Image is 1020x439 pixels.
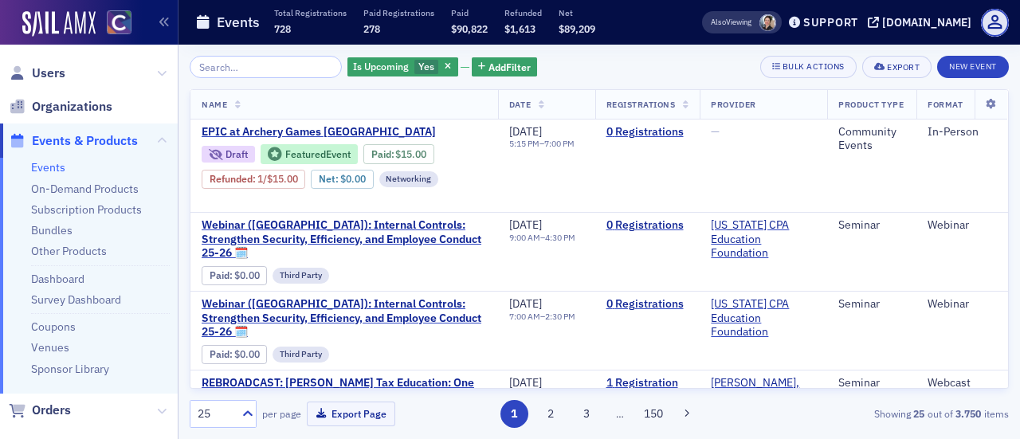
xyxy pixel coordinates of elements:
button: New Event [937,56,1009,78]
a: 0 Registrations [606,297,689,312]
p: Paid Registrations [363,7,434,18]
time: 2:30 PM [545,311,575,322]
span: : [210,269,234,281]
a: Organizations [9,98,112,116]
div: Paid: 0 - $1500 [363,144,434,163]
input: Search… [190,56,342,78]
div: Support [803,15,858,29]
button: AddFilter [472,57,537,77]
span: : [210,348,234,360]
span: $15.00 [267,173,298,185]
a: View Homepage [96,10,131,37]
span: [DATE] [509,296,542,311]
p: Total Registrations [274,7,347,18]
span: Add Filter [488,60,531,74]
div: Paid: 0 - $0 [202,345,267,364]
span: Webinar (CA): Internal Controls: Strengthen Security, Efficiency, and Employee Conduct 25-26 🗓 [202,297,487,339]
span: Don Farmer, CPA PA [711,376,816,404]
span: REBROADCAST: Don Farmer Tax Education: One Big Beautiful Bill: What Tax Practitioners Need to Know [202,376,487,404]
div: Also [711,17,726,27]
p: Net [559,7,595,18]
a: SailAMX [22,11,96,37]
time: 7:00 PM [544,138,575,149]
span: Orders [32,402,71,419]
span: Profile [981,9,1009,37]
strong: 3.750 [953,406,984,421]
time: 4:30 PM [545,232,575,243]
span: $90,822 [451,22,488,35]
a: [US_STATE] CPA Education Foundation [711,218,816,261]
div: Net: $0 [311,170,373,189]
a: Sponsor Library [31,362,109,376]
span: Webinar (CA): Internal Controls: Strengthen Security, Efficiency, and Employee Conduct 25-26 🗓 [202,218,487,261]
div: Webinar [928,218,997,233]
div: Third Party [273,347,329,363]
a: Survey Dashboard [31,292,121,307]
a: Paid [210,269,229,281]
a: EPIC at Archery Games [GEOGRAPHIC_DATA] [202,125,487,139]
a: Webinar ([GEOGRAPHIC_DATA]): Internal Controls: Strengthen Security, Efficiency, and Employee Con... [202,218,487,261]
span: Name [202,99,227,110]
div: Featured Event [285,150,351,159]
div: – [509,312,575,322]
a: Coupons [31,319,76,334]
div: Showing out of items [747,406,1009,421]
img: SailAMX [107,10,131,35]
span: 728 [274,22,291,35]
a: REBROADCAST: [PERSON_NAME] Tax Education: One Big Beautiful Bill: What Tax Practitioners Need to ... [202,376,487,404]
a: 0 Registrations [606,218,689,233]
button: 1 [500,400,528,428]
label: per page [262,406,301,421]
span: 278 [363,22,380,35]
div: Draft [226,150,248,159]
span: Pamela Galey-Coleman [759,14,776,31]
h1: Events [217,13,260,32]
time: 5:15 PM [509,138,539,149]
div: Paid: 0 - $0 [202,266,267,285]
strong: 25 [911,406,928,421]
a: Refunded [210,173,253,185]
span: Date [509,99,531,110]
span: Provider [711,99,755,110]
span: California CPA Education Foundation [711,297,816,339]
span: $15.00 [395,148,426,160]
div: Community Events [838,125,905,153]
span: [DATE] [509,218,542,232]
span: $1,613 [504,22,535,35]
div: Third Party [273,268,329,284]
div: – [509,233,575,243]
button: 2 [536,400,564,428]
span: $0.00 [234,348,260,360]
a: 0 Registrations [606,125,689,139]
a: On-Demand Products [31,182,139,196]
span: Product Type [838,99,904,110]
a: Users [9,65,65,82]
div: 25 [198,406,233,422]
a: Subscription Products [31,202,142,217]
div: Networking [379,171,439,187]
span: $0.00 [340,173,366,185]
div: In-Person [928,125,997,139]
a: New Event [937,58,1009,73]
span: Events & Products [32,132,138,150]
div: Webinar [928,297,997,312]
span: [DATE] [509,375,542,390]
span: — [711,124,720,139]
div: Seminar [838,376,905,390]
div: [DOMAIN_NAME] [882,15,971,29]
a: 1 Registration [606,376,689,390]
div: Webcast [928,376,997,390]
a: [PERSON_NAME], CPA PA [711,376,816,404]
p: Paid [451,7,488,18]
span: Viewing [711,17,751,28]
a: Events & Products [9,132,138,150]
span: Users [32,65,65,82]
span: Yes [418,60,434,73]
span: : [210,173,257,185]
a: [US_STATE] CPA Education Foundation [711,297,816,339]
button: [DOMAIN_NAME] [868,17,977,28]
div: Featured Event [261,144,358,164]
button: Export Page [307,402,395,426]
p: Refunded [504,7,542,18]
span: Net : [319,173,340,185]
